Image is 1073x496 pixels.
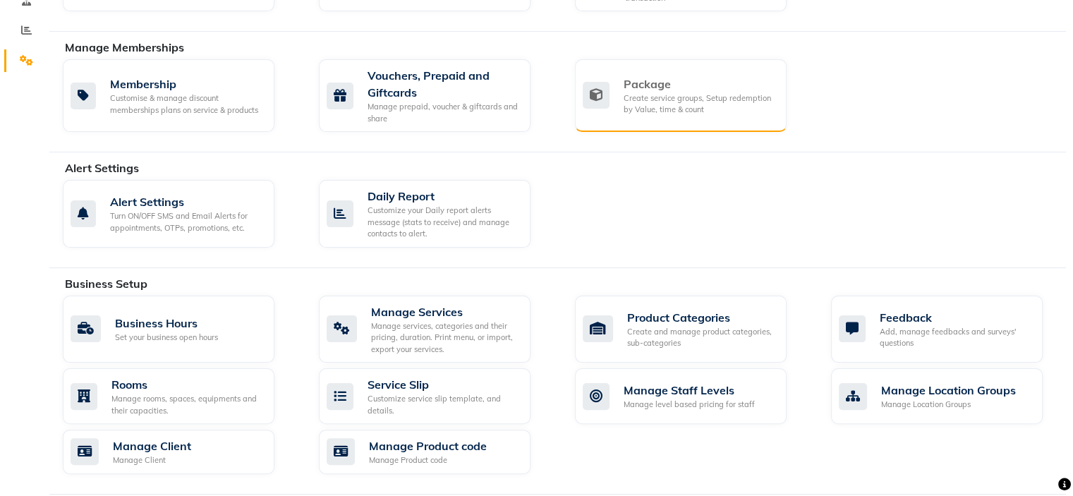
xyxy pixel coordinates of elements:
div: Rooms [111,376,263,393]
div: Manage Location Groups [881,382,1016,399]
a: Business HoursSet your business open hours [63,296,298,363]
a: Manage ClientManage Client [63,430,298,474]
div: Business Hours [115,315,218,332]
div: Package [624,75,775,92]
div: Manage level based pricing for staff [624,399,755,411]
a: Service SlipCustomize service slip template, and details. [319,368,554,424]
div: Membership [110,75,263,92]
a: MembershipCustomise & manage discount memberships plans on service & products [63,59,298,132]
a: Manage ServicesManage services, categories and their pricing, duration. Print menu, or import, ex... [319,296,554,363]
div: Feedback [880,309,1031,326]
div: Manage prepaid, voucher & giftcards and share [368,101,519,124]
div: Product Categories [627,309,775,326]
div: Customise & manage discount memberships plans on service & products [110,92,263,116]
div: Manage Product code [369,437,487,454]
div: Customize service slip template, and details. [368,393,519,416]
a: Daily ReportCustomize your Daily report alerts message (stats to receive) and manage contacts to ... [319,180,554,248]
div: Daily Report [368,188,519,205]
div: Manage Staff Levels [624,382,755,399]
div: Manage services, categories and their pricing, duration. Print menu, or import, export your servi... [371,320,519,356]
div: Service Slip [368,376,519,393]
div: Vouchers, Prepaid and Giftcards [368,67,519,101]
div: Create and manage product categories, sub-categories [627,326,775,349]
a: Manage Staff LevelsManage level based pricing for staff [575,368,810,424]
a: PackageCreate service groups, Setup redemption by Value, time & count [575,59,810,132]
div: Create service groups, Setup redemption by Value, time & count [624,92,775,116]
div: Alert Settings [110,193,263,210]
div: Manage Services [371,303,519,320]
a: FeedbackAdd, manage feedbacks and surveys' questions [831,296,1066,363]
a: Vouchers, Prepaid and GiftcardsManage prepaid, voucher & giftcards and share [319,59,554,132]
div: Manage Client [113,437,191,454]
div: Add, manage feedbacks and surveys' questions [880,326,1031,349]
div: Manage rooms, spaces, equipments and their capacities. [111,393,263,416]
a: Product CategoriesCreate and manage product categories, sub-categories [575,296,810,363]
a: Alert SettingsTurn ON/OFF SMS and Email Alerts for appointments, OTPs, promotions, etc. [63,180,298,248]
div: Customize your Daily report alerts message (stats to receive) and manage contacts to alert. [368,205,519,240]
div: Manage Location Groups [881,399,1016,411]
div: Turn ON/OFF SMS and Email Alerts for appointments, OTPs, promotions, etc. [110,210,263,234]
div: Manage Product code [369,454,487,466]
a: Manage Location GroupsManage Location Groups [831,368,1066,424]
div: Manage Client [113,454,191,466]
a: RoomsManage rooms, spaces, equipments and their capacities. [63,368,298,424]
a: Manage Product codeManage Product code [319,430,554,474]
div: Set your business open hours [115,332,218,344]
